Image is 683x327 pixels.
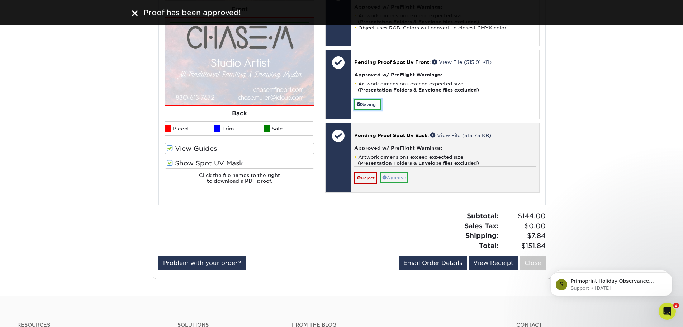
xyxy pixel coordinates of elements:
[501,211,546,221] span: $144.00
[501,241,546,251] span: $151.84
[2,305,61,324] iframe: Google Customer Reviews
[464,222,499,230] strong: Sales Tax:
[399,256,467,270] a: Email Order Details
[158,256,246,270] a: Problem with your order?
[165,143,314,154] label: View Guides
[501,221,546,231] span: $0.00
[214,121,264,136] li: Trim
[540,257,683,308] iframe: Intercom notifications message
[165,158,314,169] label: Show Spot UV Mask
[354,25,535,31] li: Object uses RGB. Colors will convert to closest CMYK color.
[354,154,535,166] li: Artwork dimensions exceed expected size.
[432,59,492,65] a: View File (515.91 KB)
[354,172,377,184] a: Reject
[358,160,479,166] strong: (Presentation Folders & Envelope files excluded)
[673,303,679,308] span: 2
[465,232,499,239] strong: Shipping:
[354,145,535,151] h4: Approved w/ PreFlight Warnings:
[354,81,535,93] li: Artwork dimensions exceed expected size.
[520,256,546,270] a: Close
[430,132,491,138] a: View File (515.75 KB)
[354,72,535,78] h4: Approved w/ PreFlight Warnings:
[467,212,499,220] strong: Subtotal:
[469,256,518,270] a: View Receipt
[659,303,676,320] iframe: Intercom live chat
[165,121,214,136] li: Bleed
[380,172,408,183] a: Approve
[354,99,381,110] a: Saving...
[479,242,499,249] strong: Total:
[132,10,138,16] img: close
[165,106,314,121] div: Back
[354,59,431,65] span: Pending Proof Spot Uv Front:
[165,172,314,190] h6: Click the file names to the right to download a PDF proof.
[354,132,429,138] span: Pending Proof Spot Uv Back:
[501,231,546,241] span: $7.84
[143,8,241,17] span: Proof has been approved!
[358,87,479,93] strong: (Presentation Folders & Envelope files excluded)
[264,121,313,136] li: Safe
